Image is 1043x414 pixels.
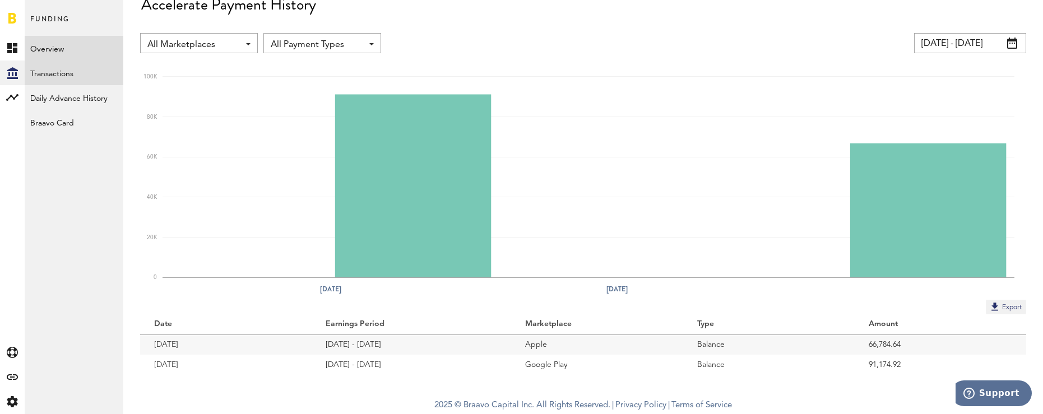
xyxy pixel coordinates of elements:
[147,114,157,120] text: 80K
[147,154,157,160] text: 60K
[606,284,628,294] text: [DATE]
[989,301,1000,312] img: Export
[312,334,511,355] td: [DATE] - [DATE]
[683,355,855,375] td: Balance
[986,300,1026,314] button: Export
[154,275,157,280] text: 0
[511,334,683,355] td: Apple
[855,334,1026,355] td: 66,784.64
[511,355,683,375] td: Google Play
[956,380,1032,408] iframe: Opens a widget where you can find more information
[683,334,855,355] td: Balance
[154,320,173,328] ng-transclude: Date
[320,284,341,294] text: [DATE]
[697,320,715,328] ng-transclude: Type
[140,355,312,375] td: [DATE]
[615,401,666,410] a: Privacy Policy
[312,355,511,375] td: [DATE] - [DATE]
[147,194,157,200] text: 40K
[25,36,123,61] a: Overview
[147,35,239,54] span: All Marketplaces
[143,74,157,80] text: 100K
[25,85,123,110] a: Daily Advance History
[869,320,899,328] ng-transclude: Amount
[326,320,386,328] ng-transclude: Earnings Period
[671,401,732,410] a: Terms of Service
[147,235,157,240] text: 20K
[434,397,610,414] span: 2025 © Braavo Capital Inc. All Rights Reserved.
[140,334,312,355] td: [DATE]
[30,12,69,36] span: Funding
[525,320,573,328] ng-transclude: Marketplace
[25,110,123,134] a: Braavo Card
[271,35,363,54] span: All Payment Types
[855,355,1026,375] td: 91,174.92
[25,61,123,85] a: Transactions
